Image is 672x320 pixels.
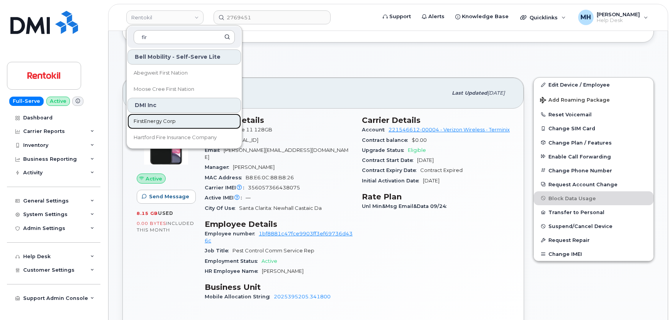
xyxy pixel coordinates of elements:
span: used [158,210,173,216]
a: 2025395205.341800 [274,294,331,300]
a: 1bf8881c47fce9903ff3ef69736d436c [205,231,353,243]
a: Alerts [416,9,450,24]
span: iPhone 11 128GB [227,127,272,133]
span: Account [362,127,389,133]
span: Enable Call Forwarding [548,153,611,159]
span: Employment Status [205,258,261,264]
span: Help Desk [597,17,640,24]
div: Bell Mobility - Self-Serve Lite [127,49,241,65]
span: Change Plan / Features [548,140,612,145]
div: Quicklinks [515,10,571,25]
h3: Carrier Details [362,116,510,125]
span: Unl Min&Msg Email&Data 09/24 [362,203,450,209]
span: Contract Expiry Date [362,167,420,173]
button: Enable Call Forwarding [534,150,653,163]
button: Change SIM Card [534,121,653,135]
span: [PERSON_NAME] [597,11,640,17]
div: Melissa Hoye [573,10,653,25]
span: HR Employee Name [205,268,262,274]
span: [PERSON_NAME] [233,164,275,170]
a: Abegweit First Nation [127,65,241,81]
span: Email [205,147,224,153]
span: Carrier IMEI [205,185,248,191]
h3: Business Unit [205,283,353,292]
button: Request Repair [534,233,653,247]
a: Edit Device / Employee [534,78,653,92]
input: Find something... [214,10,331,24]
button: Change IMEI [534,247,653,261]
h3: Rate Plan [362,192,510,201]
span: Active IMEI [205,195,246,201]
span: Job Title [205,248,232,254]
button: Send Message [137,190,196,204]
span: Santa Clarita: Newhall Castaic Da [239,205,322,211]
span: Manager [205,164,233,170]
button: Reset Voicemail [534,107,653,121]
span: [PERSON_NAME][EMAIL_ADDRESS][DOMAIN_NAME] [205,147,348,160]
button: Change Plan / Features [534,136,653,150]
span: Add Roaming Package [540,97,610,104]
span: $0.00 [412,137,427,143]
a: Hartford Fire Insurance Company [127,130,241,145]
span: 8.15 GB [137,211,158,216]
button: Add Note [122,54,166,68]
span: 356057366438075 [248,185,300,191]
h3: Employee Details [205,220,353,229]
span: [DATE] [487,90,505,96]
span: Contract balance [362,137,412,143]
iframe: Messenger Launcher [638,286,666,314]
span: MH [580,13,591,22]
span: Moose Cree First Nation [134,85,194,93]
span: B8:E6:0C:88:B8:26 [246,175,294,180]
span: Pest Control Comm Service Rep [232,248,314,254]
span: Active [146,175,162,182]
a: FirstEnergy Corp [127,114,241,129]
span: Mobile Allocation String [205,294,274,300]
span: Contract Expired [420,167,463,173]
span: FirstEnergy Corp [134,117,176,125]
a: Support [377,9,416,24]
button: Transfer to Personal [534,205,653,219]
span: Eligible [408,147,426,153]
a: Moose Cree First Nation [127,82,241,97]
button: Suspend/Cancel Device [534,219,653,233]
span: MAC Address [205,175,246,180]
div: DMI Inc [127,98,241,113]
span: [PERSON_NAME] [262,268,304,274]
span: City Of Use [205,205,239,211]
span: Hartford Fire Insurance Company [134,134,217,141]
span: Send Message [149,193,189,200]
span: Employee number [205,231,259,237]
button: Request Account Change [534,177,653,191]
span: Support [389,13,411,20]
span: Upgrade Status [362,147,408,153]
a: Knowledge Base [450,9,514,24]
span: Initial Activation Date [362,178,423,184]
span: Last updated [452,90,487,96]
button: Change Phone Number [534,163,653,177]
span: Knowledge Base [462,13,509,20]
span: 0.00 Bytes [137,221,166,226]
span: Alerts [428,13,445,20]
span: Suspend/Cancel Device [548,223,613,229]
span: Abegweit First Nation [134,69,188,77]
span: [DATE] [417,157,434,163]
span: Active [261,258,277,264]
a: 221546612-00004 - Verizon Wireless - Terminix [389,127,510,133]
span: Quicklinks [529,14,558,20]
span: — [246,195,251,201]
span: Contract Start Date [362,157,417,163]
span: [DATE] [423,178,440,184]
button: Add Roaming Package [534,92,653,107]
a: Rentokil [126,10,204,24]
h3: Device Details [205,116,353,125]
button: Block Data Usage [534,191,653,205]
input: Search [134,30,235,44]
